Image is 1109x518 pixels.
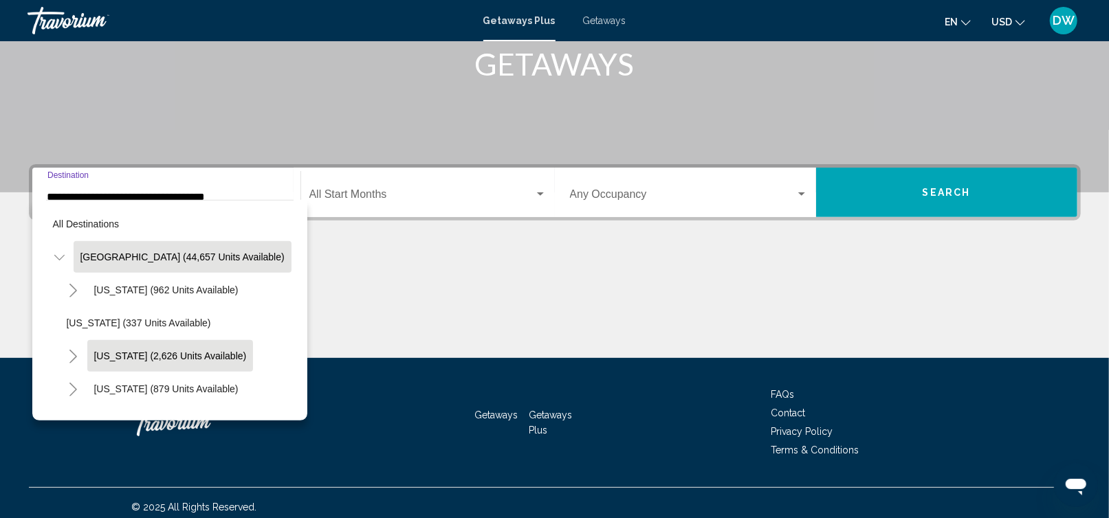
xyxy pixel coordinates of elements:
[94,284,239,295] span: [US_STATE] (962 units available)
[297,10,813,82] h1: SEE THE WORLD WITH TRAVORIUM GETAWAYS
[94,383,239,394] span: [US_STATE] (879 units available)
[529,409,572,436] a: Getaways Plus
[60,276,87,304] button: Toggle Arizona (962 units available)
[1054,463,1098,507] iframe: Button to launch messaging window
[74,241,292,273] button: [GEOGRAPHIC_DATA] (44,657 units available)
[132,502,257,513] span: © 2025 All Rights Reserved.
[945,16,958,27] span: en
[1046,6,1081,35] button: User Menu
[771,444,859,455] a: Terms & Conditions
[475,409,518,420] a: Getaways
[816,168,1077,217] button: Search
[132,402,270,443] a: Travorium
[80,251,285,262] span: [GEOGRAPHIC_DATA] (44,657 units available)
[32,168,1077,217] div: Search widget
[46,208,294,240] button: All destinations
[60,342,87,370] button: Toggle California (2,626 units available)
[28,7,470,34] a: Travorium
[923,188,971,199] span: Search
[771,426,833,437] a: Privacy Policy
[53,218,120,229] span: All destinations
[991,12,1025,32] button: Change currency
[583,15,626,26] a: Getaways
[60,375,87,403] button: Toggle Colorado (879 units available)
[94,350,247,361] span: [US_STATE] (2,626 units available)
[483,15,556,26] a: Getaways Plus
[991,16,1012,27] span: USD
[771,389,795,400] a: FAQs
[87,274,245,306] button: [US_STATE] (962 units available)
[771,407,806,418] a: Contact
[87,340,254,372] button: [US_STATE] (2,626 units available)
[46,243,74,271] button: Toggle United States (44,657 units available)
[87,373,245,405] button: [US_STATE] (879 units available)
[60,307,218,339] button: [US_STATE] (337 units available)
[67,317,211,328] span: [US_STATE] (337 units available)
[1053,14,1075,27] span: DW
[60,406,212,438] button: [US_STATE] (58 units available)
[945,12,971,32] button: Change language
